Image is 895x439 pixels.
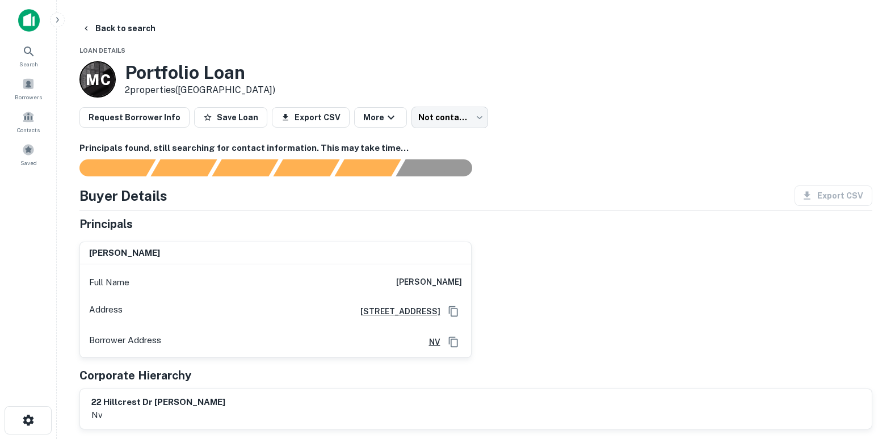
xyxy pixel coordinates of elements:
p: Full Name [89,276,129,289]
a: Search [3,40,53,71]
h5: Principals [79,216,133,233]
button: Back to search [77,18,160,39]
button: More [354,107,407,128]
span: Contacts [17,125,40,134]
span: Loan Details [79,47,125,54]
p: 2 properties ([GEOGRAPHIC_DATA]) [125,83,275,97]
h3: Portfolio Loan [125,62,275,83]
span: Saved [20,158,37,167]
h6: [PERSON_NAME] [396,276,462,289]
h4: Buyer Details [79,185,167,206]
h6: 22 hillcrest dr [PERSON_NAME] [91,396,225,409]
div: Sending borrower request to AI... [66,159,151,176]
img: capitalize-icon.png [18,9,40,32]
p: Address [89,303,123,320]
button: Save Loan [194,107,267,128]
a: [STREET_ADDRESS] [351,305,440,318]
h5: Corporate Hierarchy [79,367,191,384]
span: Search [19,60,38,69]
span: Borrowers [15,92,42,102]
div: Your request is received and processing... [150,159,217,176]
p: Borrower Address [89,334,161,351]
button: Request Borrower Info [79,107,190,128]
button: Copy Address [445,303,462,320]
button: Copy Address [445,334,462,351]
div: Principals found, still searching for contact information. This may take time... [334,159,401,176]
p: nv [91,408,225,422]
div: AI fulfillment process complete. [396,159,486,176]
h6: [PERSON_NAME] [89,247,160,260]
h6: Principals found, still searching for contact information. This may take time... [79,142,872,155]
div: Principals found, AI now looking for contact information... [273,159,339,176]
a: Contacts [3,106,53,137]
a: Saved [3,139,53,170]
iframe: Chat Widget [838,348,895,403]
a: Borrowers [3,73,53,104]
a: NV [420,336,440,348]
button: Export CSV [272,107,350,128]
div: Not contacted [411,107,488,128]
div: Documents found, AI parsing details... [212,159,278,176]
p: M C [86,69,110,91]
